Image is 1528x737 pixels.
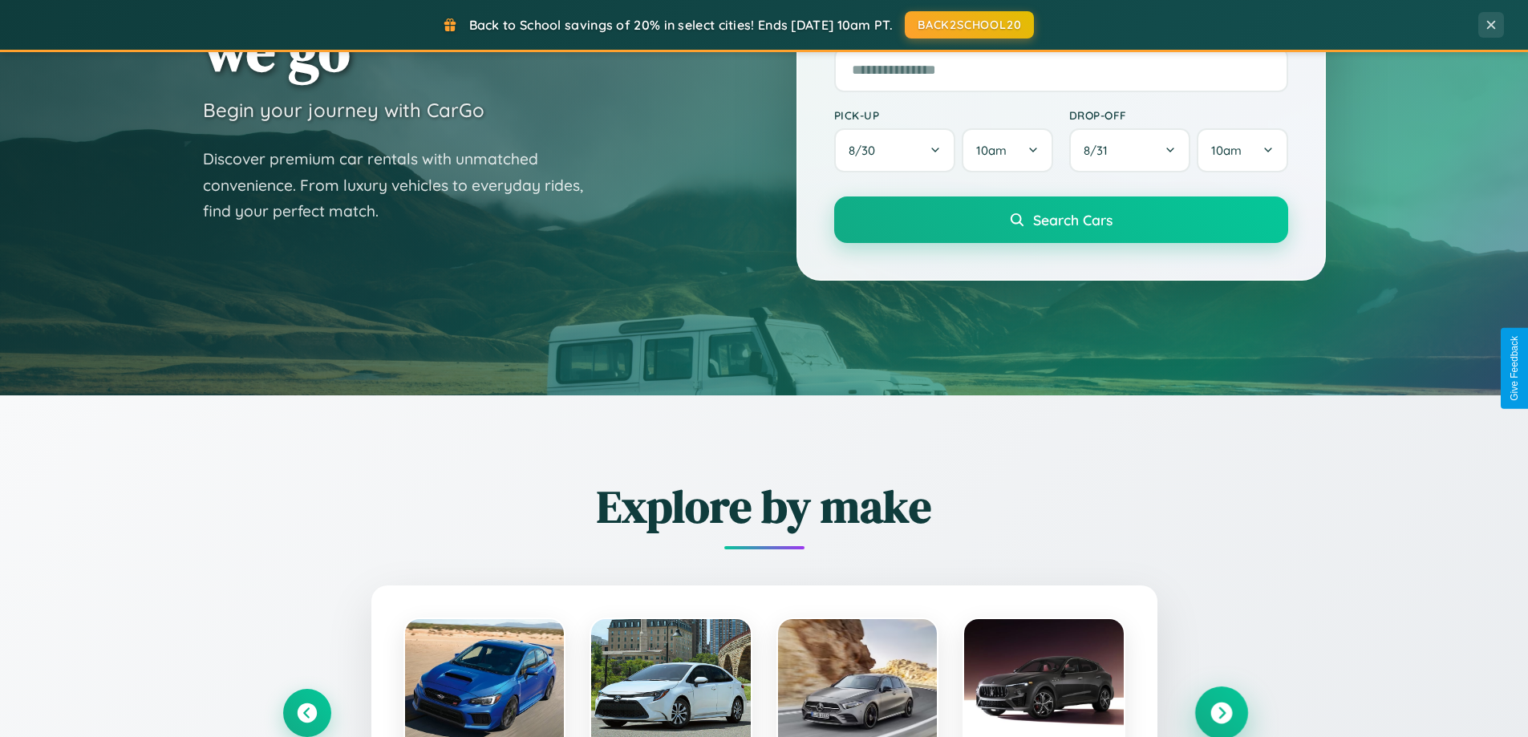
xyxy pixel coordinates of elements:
[849,143,883,158] span: 8 / 30
[834,128,956,172] button: 8/30
[834,108,1053,122] label: Pick-up
[1033,211,1113,229] span: Search Cars
[203,146,604,225] p: Discover premium car rentals with unmatched convenience. From luxury vehicles to everyday rides, ...
[203,98,484,122] h3: Begin your journey with CarGo
[905,11,1034,38] button: BACK2SCHOOL20
[962,128,1052,172] button: 10am
[976,143,1007,158] span: 10am
[283,476,1246,537] h2: Explore by make
[1211,143,1242,158] span: 10am
[834,196,1288,243] button: Search Cars
[469,17,893,33] span: Back to School savings of 20% in select cities! Ends [DATE] 10am PT.
[1509,336,1520,401] div: Give Feedback
[1197,128,1287,172] button: 10am
[1069,128,1191,172] button: 8/31
[1069,108,1288,122] label: Drop-off
[1084,143,1116,158] span: 8 / 31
